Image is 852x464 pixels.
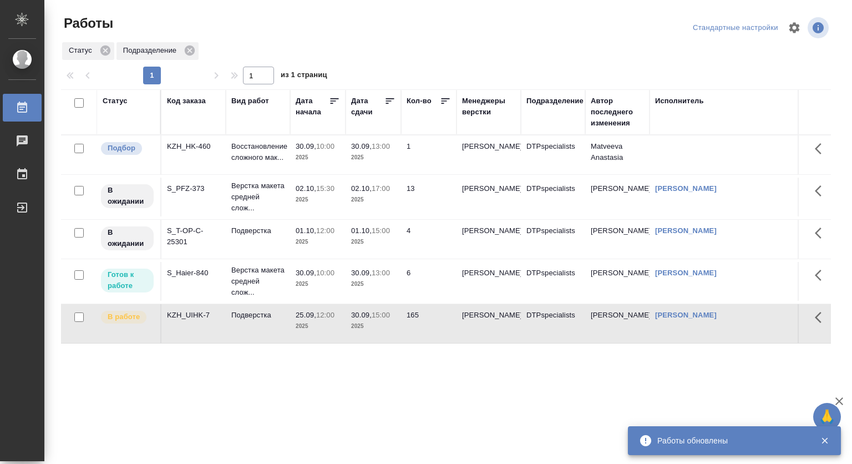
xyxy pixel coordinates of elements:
p: 2025 [351,152,395,163]
div: Исполнитель может приступить к работе [100,268,155,294]
p: 01.10, [296,226,316,235]
a: [PERSON_NAME] [655,311,717,319]
div: Статус [103,95,128,107]
div: Дата сдачи [351,95,384,118]
td: 165 [401,304,457,343]
div: Менеджеры верстки [462,95,515,118]
td: DTPspecialists [521,135,585,174]
button: 🙏 [813,403,841,431]
div: Автор последнего изменения [591,95,644,129]
div: Вид работ [231,95,269,107]
p: 10:00 [316,142,334,150]
td: Matveeva Anastasia [585,135,650,174]
div: split button [690,19,781,37]
div: Работы обновлены [657,435,804,446]
td: DTPspecialists [521,220,585,259]
div: Исполнитель назначен, приступать к работе пока рано [100,225,155,251]
td: [PERSON_NAME] [585,262,650,301]
p: Верстка макета средней слож... [231,265,285,298]
a: [PERSON_NAME] [655,184,717,193]
div: Подразделение [116,42,199,60]
div: Кол-во [407,95,432,107]
p: Подверстка [231,310,285,321]
p: Статус [69,45,96,56]
p: Подбор [108,143,135,154]
p: Готов к работе [108,269,147,291]
span: из 1 страниц [281,68,327,84]
p: 13:00 [372,269,390,277]
p: 2025 [351,194,395,205]
p: В работе [108,311,140,322]
p: 02.10, [296,184,316,193]
p: 2025 [296,279,340,290]
div: Можно подбирать исполнителей [100,141,155,156]
p: 30.09, [296,142,316,150]
td: DTPspecialists [521,262,585,301]
span: Работы [61,14,113,32]
button: Здесь прячутся важные кнопки [808,178,835,204]
p: Подверстка [231,225,285,236]
td: 1 [401,135,457,174]
span: Посмотреть информацию [808,17,831,38]
div: Подразделение [526,95,584,107]
td: [PERSON_NAME] [585,304,650,343]
p: 12:00 [316,311,334,319]
a: [PERSON_NAME] [655,226,717,235]
div: Исполнитель [655,95,704,107]
td: 6 [401,262,457,301]
p: 02.10, [351,184,372,193]
div: S_T-OP-C-25301 [167,225,220,248]
div: Дата начала [296,95,329,118]
p: 15:00 [372,226,390,235]
p: 25.09, [296,311,316,319]
div: Исполнитель выполняет работу [100,310,155,325]
p: 10:00 [316,269,334,277]
p: 30.09, [351,269,372,277]
td: 13 [401,178,457,216]
p: Верстка макета средней слож... [231,180,285,214]
p: [PERSON_NAME] [462,225,515,236]
p: 30.09, [351,142,372,150]
p: 2025 [296,321,340,332]
p: 2025 [351,236,395,248]
span: 🙏 [818,405,836,428]
p: 13:00 [372,142,390,150]
button: Здесь прячутся важные кнопки [808,220,835,246]
p: [PERSON_NAME] [462,310,515,321]
div: Статус [62,42,114,60]
div: Исполнитель назначен, приступать к работе пока рано [100,183,155,209]
p: [PERSON_NAME] [462,141,515,152]
td: [PERSON_NAME] [585,220,650,259]
p: 15:00 [372,311,390,319]
p: 2025 [296,194,340,205]
p: [PERSON_NAME] [462,183,515,194]
p: 2025 [296,236,340,248]
p: 12:00 [316,226,334,235]
button: Здесь прячутся важные кнопки [808,135,835,162]
button: Закрыть [813,436,836,446]
span: Настроить таблицу [781,14,808,41]
p: 01.10, [351,226,372,235]
td: DTPspecialists [521,304,585,343]
p: В ожидании [108,227,147,249]
td: 4 [401,220,457,259]
p: 2025 [296,152,340,163]
td: DTPspecialists [521,178,585,216]
p: 30.09, [296,269,316,277]
div: KZH_UIHK-7 [167,310,220,321]
button: Здесь прячутся важные кнопки [808,262,835,289]
td: [PERSON_NAME] [585,178,650,216]
div: KZH_HK-460 [167,141,220,152]
p: Подразделение [123,45,180,56]
p: 30.09, [351,311,372,319]
p: 15:30 [316,184,334,193]
div: S_PFZ-373 [167,183,220,194]
button: Здесь прячутся важные кнопки [808,304,835,331]
p: [PERSON_NAME] [462,268,515,279]
p: В ожидании [108,185,147,207]
div: Код заказа [167,95,206,107]
p: 17:00 [372,184,390,193]
p: Восстановление сложного мак... [231,141,285,163]
div: S_Haier-840 [167,268,220,279]
a: [PERSON_NAME] [655,269,717,277]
